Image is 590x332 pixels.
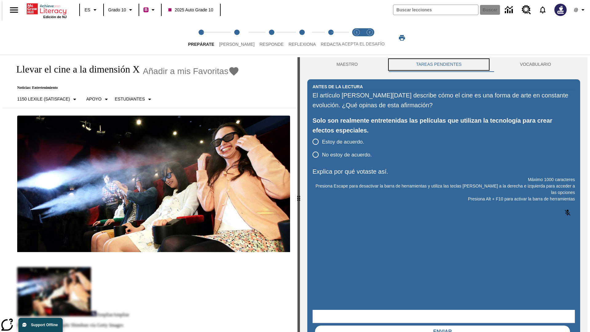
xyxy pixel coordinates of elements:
[2,5,90,10] body: Explica por qué votaste así. Máximo 1000 caracteres Presiona Alt + F10 para activar la barra de h...
[17,116,290,252] img: El panel situado frente a los asientos rocía con agua nebulizada al feliz público en un cine equi...
[387,57,491,72] button: TAREAS PENDIENTES
[356,31,357,34] text: 1
[144,6,147,14] span: B
[5,1,23,19] button: Abrir el menú lateral
[143,66,240,77] button: Añadir a mis Favoritas - Llevar el cine a la dimensión X
[316,21,346,55] button: Redacta step 5 of 5
[321,42,341,47] span: Redacta
[115,96,145,102] p: Estudiantes
[297,57,300,332] div: Pulsa la tecla de intro o la barra espaciadora y luego presiona las flechas de derecha e izquierd...
[143,66,229,76] span: Añadir a mis Favoritas
[313,135,377,161] div: poll
[361,21,379,55] button: Acepta el desafío contesta step 2 of 2
[313,183,575,196] p: Presiona Escape para desactivar la barra de herramientas y utiliza las teclas [PERSON_NAME] a la ...
[560,205,575,220] button: Haga clic para activar la función de reconocimiento de voz
[84,94,112,105] button: Tipo de apoyo, Apoyo
[112,94,156,105] button: Seleccionar estudiante
[289,42,316,47] span: Reflexiona
[518,2,535,18] a: Centro de recursos, Se abrirá en una pestaña nueva.
[31,323,58,327] span: Support Offline
[393,5,478,15] input: Buscar campo
[254,21,289,55] button: Responde step 3 of 5
[106,4,137,15] button: Grado: Grado 10, Elige un grado
[342,41,385,46] span: ACEPTA EL DESAFÍO
[570,4,590,15] button: Perfil/Configuración
[322,138,364,146] span: Estoy de acuerdo.
[86,96,102,102] p: Apoyo
[551,2,570,18] button: Escoja un nuevo avatar
[10,85,239,90] p: Noticias: Entretenimiento
[15,94,81,105] button: Seleccione Lexile, 1150 Lexile (Satisface)
[108,7,126,13] span: Grado 10
[313,176,575,183] p: Máximo 1000 caracteres
[307,57,580,72] div: Instructional Panel Tabs
[43,15,67,19] span: Edición de NJ
[554,4,567,16] img: Avatar
[369,31,370,34] text: 2
[219,42,254,47] span: [PERSON_NAME]
[313,167,575,176] p: Explica por qué votaste así.
[168,7,213,13] span: 2025 Auto Grade 10
[501,2,518,18] a: Centro de información
[214,21,259,55] button: Lee step 2 of 5
[313,196,575,202] p: Presiona Alt + F10 para activar la barra de herramientas
[313,83,363,90] h2: Antes de la lectura
[27,2,67,19] div: Portada
[284,21,321,55] button: Reflexiona step 4 of 5
[188,42,214,47] span: Prepárate
[85,7,90,13] span: ES
[300,57,588,332] div: activity
[313,90,575,110] div: El artículo [PERSON_NAME][DATE] describe cómo el cine es una forma de arte en constante evolución...
[574,7,578,13] span: @
[10,64,140,75] h1: Llevar el cine a la dimensión X
[141,4,159,15] button: Boost El color de la clase es rojo violeta. Cambiar el color de la clase.
[348,21,366,55] button: Acepta el desafío lee step 1 of 2
[491,57,580,72] button: VOCABULARIO
[18,318,63,332] button: Support Offline
[183,21,219,55] button: Prepárate step 1 of 5
[322,151,372,159] span: No estoy de acuerdo.
[392,32,412,43] button: Imprimir
[535,2,551,18] a: Notificaciones
[307,57,387,72] button: Maestro
[82,4,101,15] button: Lenguaje: ES, Selecciona un idioma
[2,57,297,329] div: reading
[259,42,284,47] span: Responde
[17,96,70,102] p: 1150 Lexile (Satisface)
[313,116,575,135] div: Solo son realmente entretenidas las películas que utilizan la tecnología para crear efectos espec...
